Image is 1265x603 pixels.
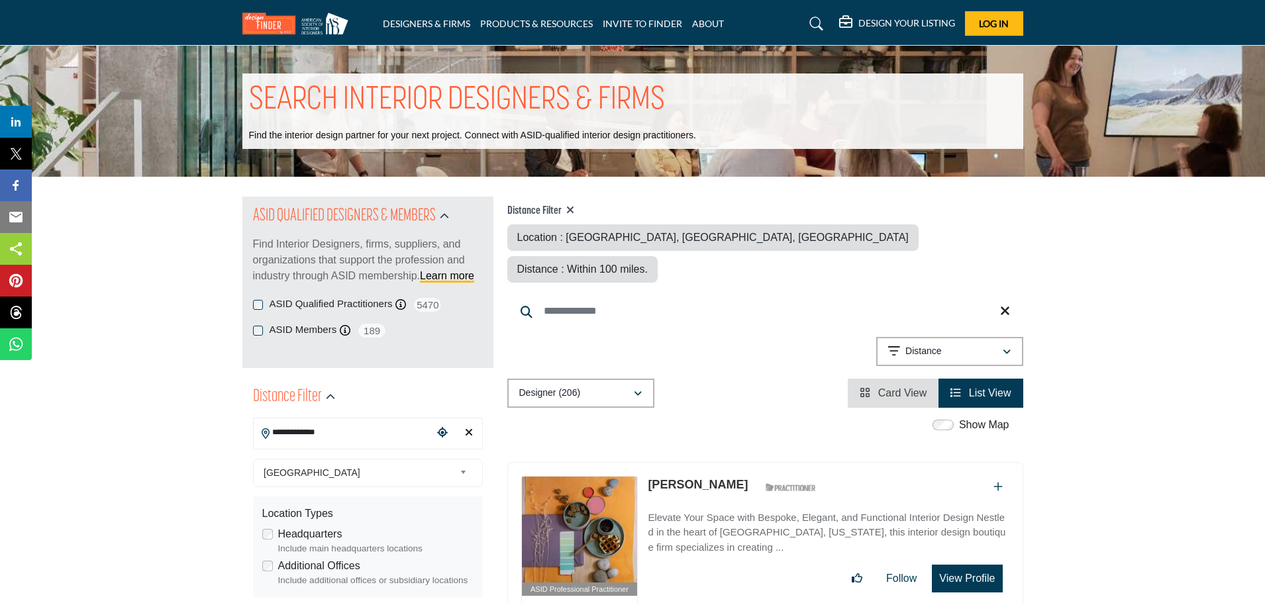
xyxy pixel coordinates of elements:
[420,270,474,281] a: Learn more
[253,300,263,310] input: ASID Qualified Practitioners checkbox
[383,18,470,29] a: DESIGNERS & FIRMS
[254,420,432,445] input: Search Location
[278,526,342,542] label: Headquarters
[507,379,654,408] button: Designer (206)
[253,385,322,409] h2: Distance Filter
[278,574,474,587] div: Include additional offices or subsidiary locations
[278,558,360,574] label: Additional Offices
[264,465,454,481] span: [GEOGRAPHIC_DATA]
[507,295,1023,327] input: Search Keyword
[522,477,638,582] img: Lisa Mares-Reese
[253,326,263,336] input: ASID Members checkbox
[278,542,474,555] div: Include main headquarters locations
[517,232,909,243] span: Location : [GEOGRAPHIC_DATA], [GEOGRAPHIC_DATA], [GEOGRAPHIC_DATA]
[959,417,1009,433] label: Show Map
[905,345,941,358] p: Distance
[519,387,581,400] p: Designer (206)
[932,565,1002,592] button: View Profile
[969,387,1011,398] span: List View
[413,297,442,313] span: 5470
[270,297,393,312] label: ASID Qualified Practitioners
[242,13,355,34] img: Site Logo
[993,481,1003,492] a: Add To List
[253,236,483,284] p: Find Interior Designers, firms, suppliers, and organizations that support the profession and indu...
[839,16,955,32] div: DESIGN YOUR LISTING
[253,205,436,228] h2: ASID QUALIFIED DESIGNERS & MEMBERS
[249,129,696,142] p: Find the interior design partner for your next project. Connect with ASID-qualified interior desi...
[531,584,629,595] span: ASID Professional Practitioner
[648,502,1009,555] a: Elevate Your Space with Bespoke, Elegant, and Functional Interior Design Nestled in the heart of ...
[692,18,724,29] a: ABOUT
[249,80,665,121] h1: SEARCH INTERIOR DESIGNERS & FIRMS
[648,476,748,494] p: Lisa Mares-Reese
[603,18,682,29] a: INVITE TO FINDER
[648,478,748,491] a: [PERSON_NAME]
[860,387,927,398] a: View Card
[950,387,1011,398] a: View List
[459,419,479,447] div: Clear search location
[858,17,955,29] h5: DESIGN YOUR LISTING
[876,337,1023,366] button: Distance
[878,387,927,398] span: Card View
[262,506,474,522] div: Location Types
[878,565,925,592] button: Follow
[648,510,1009,555] p: Elevate Your Space with Bespoke, Elegant, and Functional Interior Design Nestled in the heart of ...
[270,322,337,338] label: ASID Members
[357,322,387,339] span: 189
[522,477,638,596] a: ASID Professional Practitioner
[979,18,1009,29] span: Log In
[507,205,1023,218] h4: Distance Filter
[760,479,820,496] img: ASID Qualified Practitioners Badge Icon
[517,263,648,275] span: Distance : Within 100 miles.
[797,13,832,34] a: Search
[848,379,938,408] li: Card View
[938,379,1023,408] li: List View
[432,419,452,447] div: Choose your current location
[480,18,593,29] a: PRODUCTS & RESOURCES
[843,565,871,592] button: Like listing
[965,11,1023,36] button: Log In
